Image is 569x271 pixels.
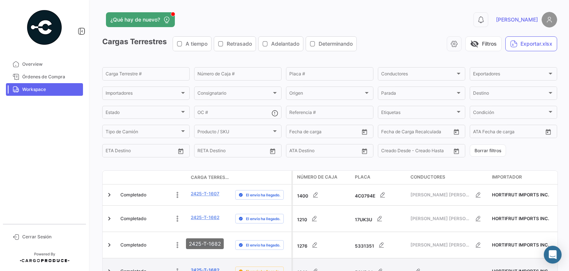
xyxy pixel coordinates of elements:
span: Adelantado [271,40,299,48]
a: Expand/Collapse Row [106,215,113,222]
input: Desde [289,130,303,135]
datatable-header-cell: Carga Terrestre # [188,171,232,184]
input: ATA Hasta [501,130,534,135]
input: Creado Desde [381,149,411,154]
span: El envío ha llegado. [246,242,280,248]
input: ATA Desde [473,130,496,135]
span: El envío ha llegado. [246,192,280,198]
input: Hasta [308,130,341,135]
div: 5331351 [355,238,405,252]
span: Carga Terrestre # [191,174,229,181]
span: Completado [120,192,146,198]
div: 2425-T-1682 [186,238,224,249]
h3: Cargas Terrestres [102,36,359,51]
input: ATA Desde [289,149,312,154]
span: Tipo de Camión [106,130,180,135]
span: Importador [492,174,522,180]
span: Workspace [22,86,80,93]
div: 4C0794E [355,187,405,202]
span: Parada [381,92,455,97]
datatable-header-cell: Importador [489,171,556,184]
span: [PERSON_NAME] [PERSON_NAME] [410,215,471,222]
span: Completado [120,242,146,248]
span: Retrasado [227,40,252,48]
span: HORTIFRUT IMPORTS INC. [492,216,549,221]
div: Abrir Intercom Messenger [544,246,562,264]
input: Desde [381,130,395,135]
a: 2425-T-1662 [191,214,219,221]
span: Exportadores [473,72,547,78]
div: 1276 [297,238,349,252]
span: Conductores [381,72,455,78]
span: Número de Caja [297,174,337,180]
span: Placa [355,174,370,180]
button: Open calendar [451,126,462,137]
input: Creado Hasta [416,149,449,154]
button: A tiempo [173,37,211,51]
div: 1400 [297,187,349,202]
button: Determinando [306,37,356,51]
input: Desde [106,149,119,154]
a: 2425-T-1607 [191,190,219,197]
div: 17UK3U [355,211,405,226]
img: placeholder-user.png [542,12,557,27]
a: Workspace [6,83,83,96]
button: Open calendar [359,146,370,157]
span: A tiempo [186,40,207,48]
datatable-header-cell: Número de Caja [293,171,352,184]
button: ¿Qué hay de nuevo? [106,12,175,27]
a: Órdenes de Compra [6,71,83,83]
button: visibility_offFiltros [465,36,502,51]
input: ATA Hasta [317,149,350,154]
span: HORTIFRUT IMPORTS INC. [492,242,549,248]
span: [PERSON_NAME] [496,16,538,23]
input: Hasta [124,149,157,154]
button: Open calendar [359,126,370,137]
span: Importadores [106,92,180,97]
span: Órdenes de Compra [22,74,80,80]
button: Open calendar [451,146,462,157]
a: Expand/Collapse Row [106,241,113,249]
div: 1210 [297,211,349,226]
span: ¿Qué hay de nuevo? [110,16,160,23]
span: Estado [106,111,180,116]
span: [PERSON_NAME] [PERSON_NAME] [410,242,471,248]
span: Cerrar Sesión [22,234,80,240]
datatable-header-cell: Estado [117,174,188,180]
span: Origen [289,92,363,97]
datatable-header-cell: Conductores [407,171,489,184]
span: Overview [22,61,80,68]
span: Destino [473,92,547,97]
img: powered-by.png [26,9,63,46]
span: visibility_off [470,39,479,48]
span: Completado [120,215,146,222]
datatable-header-cell: Delay Status [232,174,292,180]
span: [PERSON_NAME] [PERSON_NAME] [410,192,471,198]
button: Retrasado [214,37,256,51]
datatable-header-cell: Placa [352,171,407,184]
span: Conductores [410,174,445,180]
input: Hasta [400,130,433,135]
span: Producto / SKU [197,130,272,135]
span: Condición [473,111,547,116]
button: Adelantado [259,37,303,51]
button: Exportar.xlsx [505,36,557,51]
span: Etiquetas [381,111,455,116]
span: El envío ha llegado. [246,216,280,222]
input: Desde [197,149,211,154]
span: Consignatario [197,92,272,97]
button: Open calendar [175,146,186,157]
a: Overview [6,58,83,71]
input: Hasta [216,149,249,154]
a: Expand/Collapse Row [106,191,113,199]
button: Open calendar [543,126,554,137]
span: HORTIFRUT IMPORTS INC. [492,192,549,197]
button: Borrar filtros [470,144,506,157]
span: Determinando [319,40,353,48]
button: Open calendar [267,146,278,157]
